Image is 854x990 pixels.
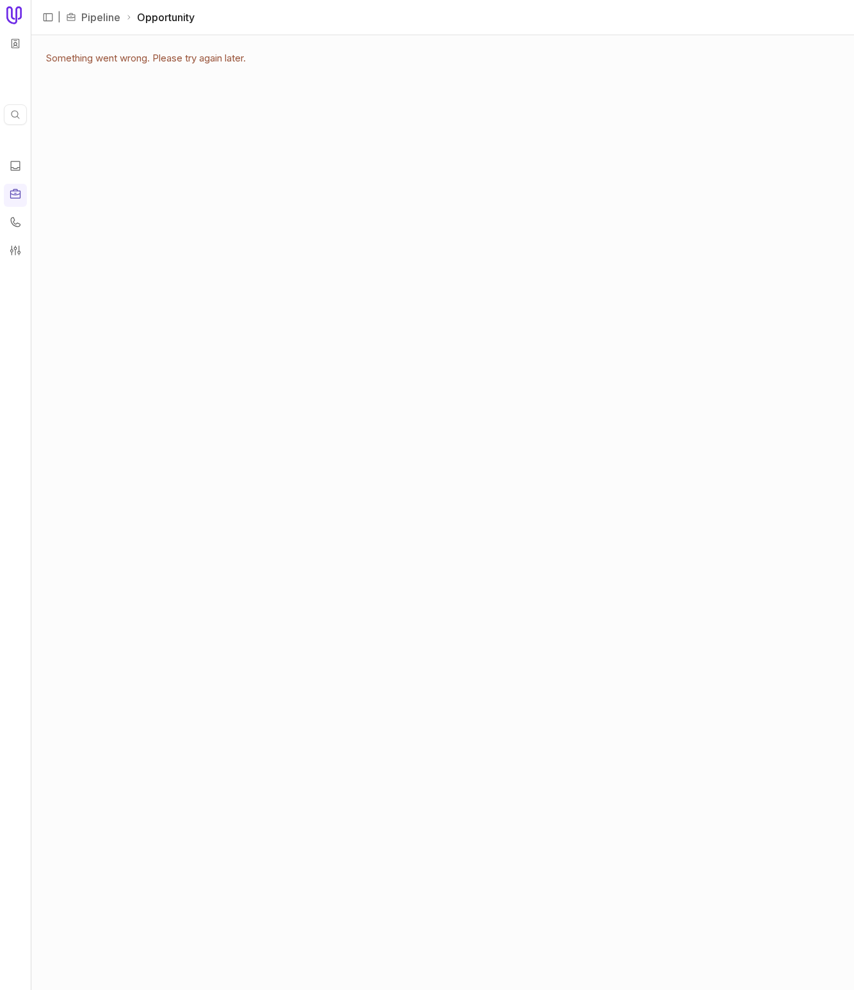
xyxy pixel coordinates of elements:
a: Pipeline [81,10,120,25]
p: Something went wrong. Please try again later. [46,51,246,975]
li: Opportunity [125,10,195,25]
button: Workspace [6,34,25,53]
button: Expand sidebar [38,8,58,27]
span: | [58,10,61,25]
